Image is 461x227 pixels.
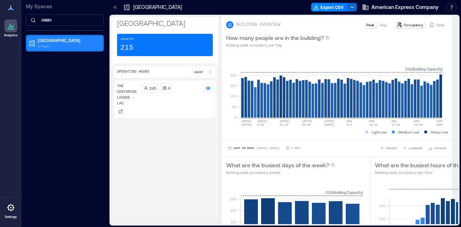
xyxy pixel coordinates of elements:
[257,123,264,126] text: 6-12
[226,33,324,42] p: How many people are in the building?
[4,33,18,37] p: Analytics
[380,22,386,28] p: Avg
[325,123,335,126] text: [DATE]
[226,169,335,175] p: Building peak occupancy weekly
[117,69,149,75] p: Operating Hours
[414,119,419,123] text: AUG
[431,129,448,135] p: Heavy use
[427,145,448,152] button: OPTIONS
[347,119,352,123] text: AUG
[379,145,398,152] button: EXPORT
[230,197,237,201] tspan: 200
[347,123,352,126] text: 3-9
[226,161,329,169] p: What are the busiest days of the week?
[5,215,17,219] p: Settings
[366,22,374,28] p: Peak
[434,146,447,150] span: OPTIONS
[226,42,330,48] p: Building peak occupancy per Day
[230,83,237,88] tspan: 150
[117,18,213,28] p: [GEOGRAPHIC_DATA]
[149,85,156,91] p: 215
[325,119,335,123] text: [DATE]
[302,123,310,126] text: 20-26
[133,4,182,11] p: [GEOGRAPHIC_DATA]
[401,145,424,152] button: COMPARE
[379,217,385,221] tspan: 100
[241,119,252,123] text: [DATE]
[241,123,252,126] text: [DATE]
[291,146,300,150] p: 1 Day
[311,3,348,12] button: Export CSV
[436,123,447,126] text: [DATE]
[436,22,444,28] p: Visits
[117,83,139,106] p: The Centurion Lounge - LAS
[257,119,268,123] text: [DATE]
[2,199,19,221] a: Settings
[360,1,441,13] button: American Express Company
[404,22,423,28] p: Occupancy
[279,119,290,123] text: [DATE]
[38,43,98,49] p: 1 Floor
[230,220,237,224] tspan: 100
[398,129,419,135] p: Medium use
[414,123,422,126] text: 24-30
[302,119,312,123] text: [DATE]
[408,146,422,150] span: COMPARE
[38,37,98,43] p: [GEOGRAPHIC_DATA]
[379,204,385,208] tspan: 150
[120,37,134,41] p: Capacity
[230,94,237,98] tspan: 100
[436,119,447,123] text: [DATE]
[369,123,378,126] text: 10-16
[2,17,20,40] a: Analytics
[369,119,375,123] text: AUG
[279,123,288,126] text: 13-19
[194,70,203,74] p: 8a - 6p
[391,123,400,126] text: 17-23
[230,208,237,213] tspan: 150
[26,3,104,10] p: My Spaces
[371,4,439,11] span: American Express Company
[372,129,387,135] p: Light use
[386,146,397,150] span: EXPORT
[391,119,397,123] text: AUG
[230,73,237,77] tspan: 200
[168,85,170,91] p: 0
[234,115,237,119] tspan: 0
[236,22,280,28] p: BUILDING OVERVIEW
[226,145,281,152] button: Last 90 Days |[DATE]-[DATE]
[120,43,133,53] p: 215
[232,105,237,109] tspan: 50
